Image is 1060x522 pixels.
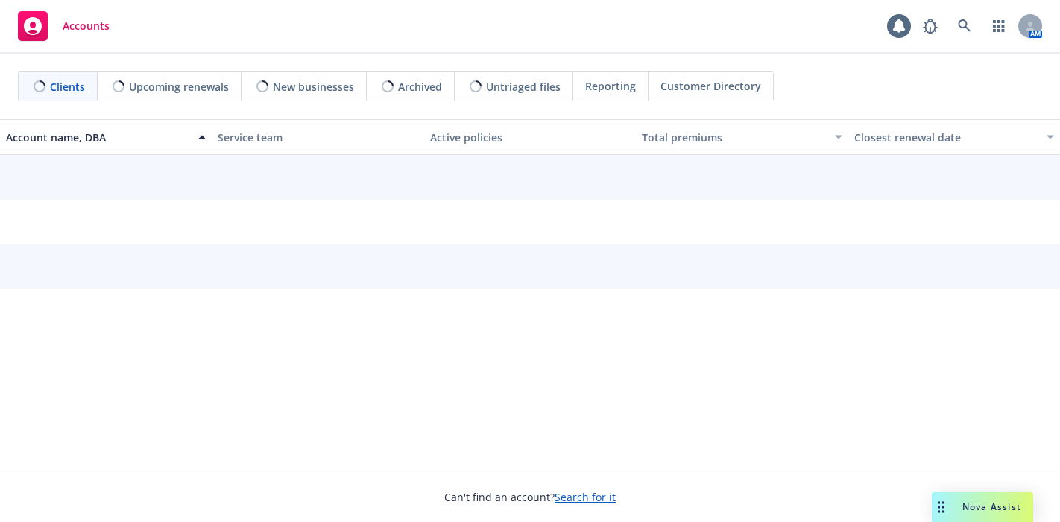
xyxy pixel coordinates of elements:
div: Closest renewal date [854,130,1038,145]
span: New businesses [273,79,354,95]
a: Search [950,11,979,41]
div: Drag to move [932,492,950,522]
span: Reporting [585,78,636,94]
span: Untriaged files [486,79,561,95]
span: Upcoming renewals [129,79,229,95]
div: Account name, DBA [6,130,189,145]
button: Nova Assist [932,492,1033,522]
div: Active policies [430,130,630,145]
span: Customer Directory [660,78,761,94]
button: Total premiums [636,119,848,155]
div: Total premiums [642,130,825,145]
button: Active policies [424,119,636,155]
span: Can't find an account? [444,489,616,505]
span: Archived [398,79,442,95]
button: Closest renewal date [848,119,1060,155]
a: Report a Bug [915,11,945,41]
a: Search for it [555,490,616,504]
span: Clients [50,79,85,95]
span: Nova Assist [962,500,1021,513]
a: Accounts [12,5,116,47]
span: Accounts [63,20,110,32]
div: Service team [218,130,417,145]
a: Switch app [984,11,1014,41]
button: Service team [212,119,423,155]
